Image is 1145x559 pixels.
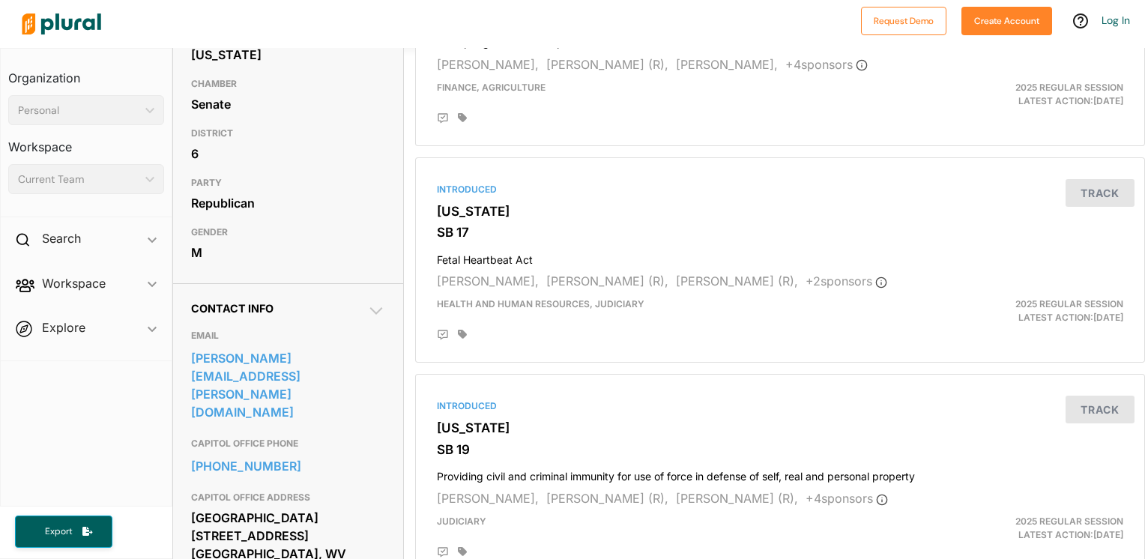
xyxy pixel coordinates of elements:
h3: PARTY [191,174,386,192]
div: Add tags [458,546,467,557]
a: Log In [1102,13,1130,27]
div: Add Position Statement [437,329,449,341]
h3: CAPITOL OFFICE PHONE [191,435,386,453]
h3: EMAIL [191,327,386,345]
div: Latest Action: [DATE] [898,515,1135,542]
h3: CAPITOL OFFICE ADDRESS [191,489,386,507]
div: Introduced [437,183,1123,196]
span: [PERSON_NAME], [437,274,539,288]
span: Health and Human Resources, Judiciary [437,298,644,309]
span: [PERSON_NAME] (R), [546,491,668,506]
div: Introduced [437,399,1123,413]
h3: GENDER [191,223,386,241]
span: [PERSON_NAME] (R), [546,57,668,72]
div: Current Team [18,172,139,187]
span: + 2 sponsor s [806,274,887,288]
button: Track [1066,179,1135,207]
h3: DISTRICT [191,124,386,142]
span: Contact Info [191,302,274,315]
h3: [US_STATE] [437,204,1123,219]
span: + 4 sponsor s [806,491,888,506]
a: Request Demo [861,12,946,28]
a: [PERSON_NAME][EMAIL_ADDRESS][PERSON_NAME][DOMAIN_NAME] [191,347,386,423]
div: 6 [191,142,386,165]
span: [PERSON_NAME], [676,57,778,72]
div: Latest Action: [DATE] [898,81,1135,108]
h2: Search [42,230,81,247]
div: Add tags [458,112,467,123]
div: Add tags [458,329,467,339]
span: 2025 Regular Session [1015,516,1123,527]
h3: CHAMBER [191,75,386,93]
span: + 4 sponsor s [785,57,868,72]
span: Export [34,525,82,538]
h3: SB 17 [437,225,1123,240]
span: [PERSON_NAME], [437,491,539,506]
div: Senate [191,93,386,115]
a: Create Account [961,12,1052,28]
div: Latest Action: [DATE] [898,297,1135,324]
span: Finance, Agriculture [437,82,546,93]
h3: SB 19 [437,442,1123,457]
span: [PERSON_NAME] (R), [546,274,668,288]
h3: [US_STATE] [437,420,1123,435]
div: Add Position Statement [437,112,449,124]
span: Judiciary [437,516,486,527]
span: 2025 Regular Session [1015,82,1123,93]
span: [PERSON_NAME], [437,57,539,72]
button: Request Demo [861,7,946,35]
div: Republican [191,192,386,214]
div: Personal [18,103,139,118]
div: Add Position Statement [437,546,449,558]
span: [PERSON_NAME] (R), [676,274,798,288]
h4: Fetal Heartbeat Act [437,247,1123,267]
h4: Providing civil and criminal immunity for use of force in defense of self, real and personal prop... [437,463,1123,483]
button: Track [1066,396,1135,423]
button: Create Account [961,7,1052,35]
a: [PHONE_NUMBER] [191,455,386,477]
h3: Organization [8,56,164,89]
span: 2025 Regular Session [1015,298,1123,309]
div: [US_STATE] [191,43,386,66]
button: Export [15,516,112,548]
div: M [191,241,386,264]
h3: Workspace [8,125,164,158]
span: [PERSON_NAME] (R), [676,491,798,506]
